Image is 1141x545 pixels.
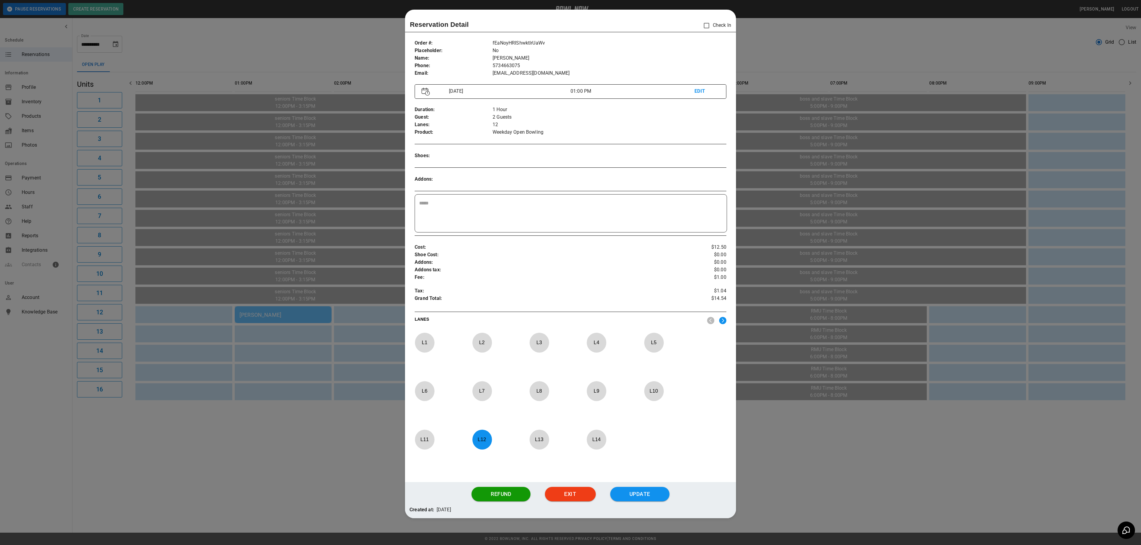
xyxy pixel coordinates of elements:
[674,244,726,251] p: $12.50
[493,47,726,54] p: No
[493,121,726,129] p: 12
[570,88,694,95] p: 01:00 PM
[447,88,570,95] p: [DATE]
[529,432,549,447] p: L 13
[586,384,606,398] p: L 9
[644,335,664,350] p: L 5
[674,259,726,266] p: $0.00
[493,70,726,77] p: [EMAIL_ADDRESS][DOMAIN_NAME]
[437,506,451,514] p: [DATE]
[410,20,469,30] p: Reservation Detail
[415,295,674,304] p: Grand Total :
[415,259,674,266] p: Addons :
[644,384,664,398] p: L 10
[415,114,493,121] p: Guest :
[610,487,669,501] button: Update
[415,266,674,274] p: Addons tax :
[545,487,595,501] button: Exit
[493,54,726,62] p: [PERSON_NAME]
[674,251,726,259] p: $0.00
[493,62,726,70] p: 5734663075
[415,244,674,251] p: Cost :
[422,88,430,96] img: Vector
[415,54,493,62] p: Name :
[415,121,493,129] p: Lanes :
[415,62,493,70] p: Phone :
[472,384,492,398] p: L 7
[493,39,726,47] p: fEaNoyHRIShwktlrUaWv
[415,47,493,54] p: Placeholder :
[415,176,493,183] p: Addons :
[719,317,726,324] img: right.svg
[493,114,726,121] p: 2 Guests
[700,19,731,32] p: Check In
[415,384,434,398] p: L 6
[529,335,549,350] p: L 3
[415,70,493,77] p: Email :
[493,129,726,136] p: Weekday Open Bowling
[415,274,674,281] p: Fee :
[472,487,530,501] button: Refund
[674,274,726,281] p: $1.00
[674,266,726,274] p: $0.00
[529,384,549,398] p: L 8
[415,432,434,447] p: L 11
[472,432,492,447] p: L 12
[674,287,726,295] p: $1.04
[694,88,719,95] p: EDIT
[472,335,492,350] p: L 2
[415,287,674,295] p: Tax :
[586,432,606,447] p: L 14
[415,335,434,350] p: L 1
[415,129,493,136] p: Product :
[586,335,606,350] p: L 4
[493,106,726,114] p: 1 Hour
[410,506,434,514] p: Created at:
[707,317,714,324] img: nav_left.svg
[415,152,493,160] p: Shoes :
[415,39,493,47] p: Order # :
[415,106,493,114] p: Duration :
[415,251,674,259] p: Shoe Cost :
[415,316,702,325] p: LANES
[674,295,726,304] p: $14.54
